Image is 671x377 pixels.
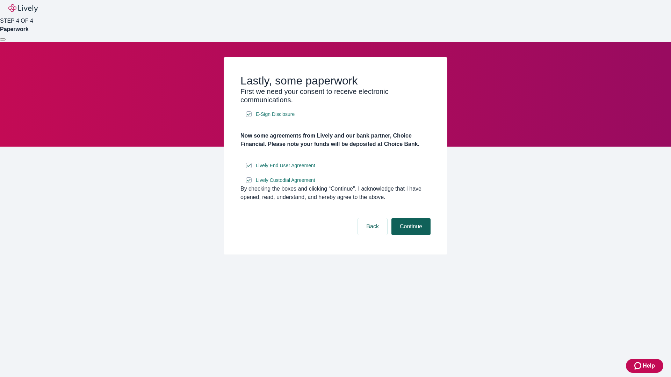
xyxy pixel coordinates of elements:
button: Continue [391,218,431,235]
a: e-sign disclosure document [254,161,317,170]
h4: Now some agreements from Lively and our bank partner, Choice Financial. Please note your funds wi... [240,132,431,148]
span: Lively Custodial Agreement [256,177,315,184]
button: Back [358,218,387,235]
div: By checking the boxes and clicking “Continue", I acknowledge that I have opened, read, understand... [240,185,431,201]
span: E-Sign Disclosure [256,111,295,118]
span: Help [643,362,655,370]
button: Zendesk support iconHelp [626,359,663,373]
svg: Zendesk support icon [634,362,643,370]
h2: Lastly, some paperwork [240,74,431,87]
h3: First we need your consent to receive electronic communications. [240,87,431,104]
a: e-sign disclosure document [254,176,317,185]
a: e-sign disclosure document [254,110,296,119]
img: Lively [8,4,38,13]
span: Lively End User Agreement [256,162,315,169]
